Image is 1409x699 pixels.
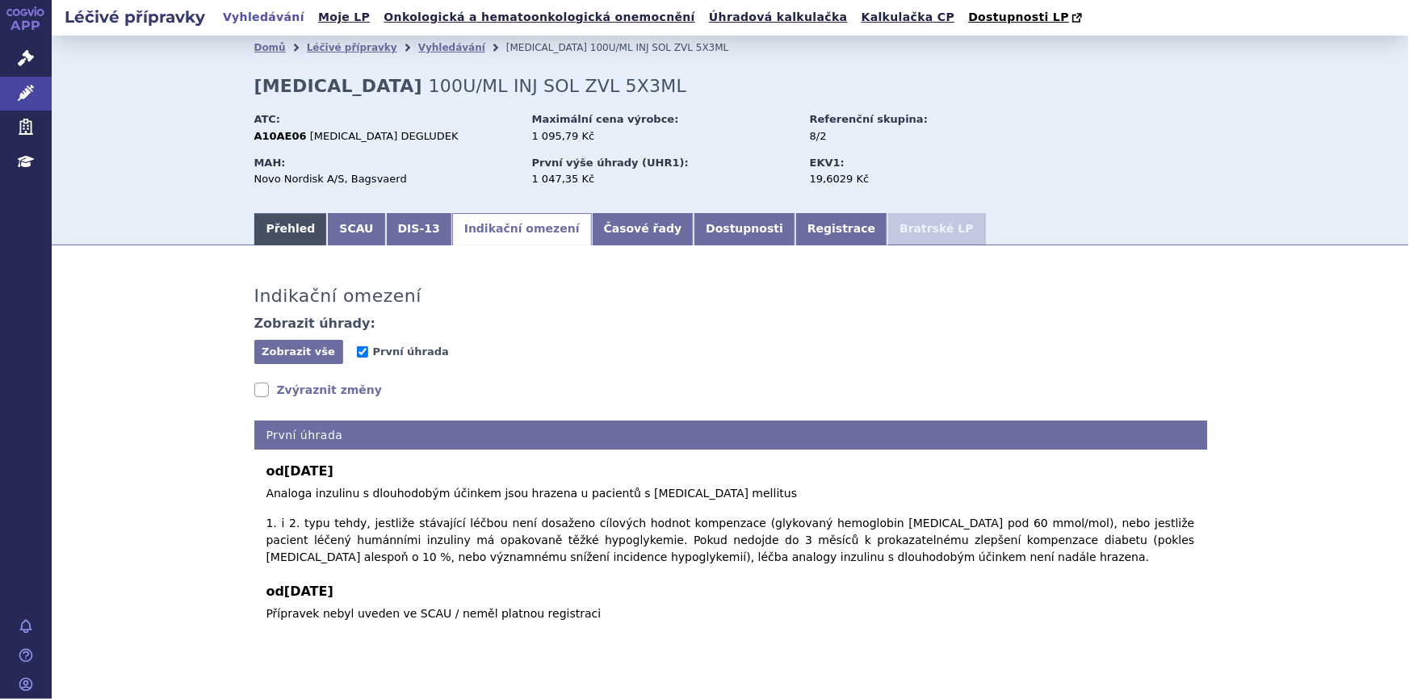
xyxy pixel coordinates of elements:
[284,584,333,599] span: [DATE]
[357,346,368,358] input: První úhrada
[254,382,383,398] a: Zvýraznit změny
[810,113,928,125] strong: Referenční skupina:
[810,172,992,186] div: 19,6029 Kč
[254,172,517,186] div: Novo Nordisk A/S, Bagsvaerd
[506,42,587,53] span: [MEDICAL_DATA]
[452,213,592,245] a: Indikační omezení
[386,213,452,245] a: DIS-13
[795,213,887,245] a: Registrace
[532,129,795,144] div: 1 095,79 Kč
[254,42,286,53] a: Domů
[592,213,694,245] a: Časové řady
[266,462,1195,481] b: od
[379,6,700,28] a: Onkologická a hematoonkologická onemocnění
[810,157,845,169] strong: EKV1:
[857,6,960,28] a: Kalkulačka CP
[532,113,679,125] strong: Maximální cena výrobce:
[418,42,485,53] a: Vyhledávání
[968,10,1069,23] span: Dostupnosti LP
[266,485,1195,566] p: Analoga inzulinu s dlouhodobým účinkem jsou hrazena u pacientů s [MEDICAL_DATA] mellitus 1. i 2. ...
[254,157,286,169] strong: MAH:
[266,582,1195,601] b: od
[429,76,686,96] span: 100U/ML INJ SOL ZVL 5X3ML
[307,42,397,53] a: Léčivé přípravky
[266,605,1195,622] p: Přípravek nebyl uveden ve SCAU / neměl platnou registraci
[963,6,1090,29] a: Dostupnosti LP
[254,113,281,125] strong: ATC:
[218,6,309,28] a: Vyhledávání
[254,213,328,245] a: Přehled
[262,345,335,358] span: Zobrazit vše
[310,130,459,142] span: [MEDICAL_DATA] DEGLUDEK
[532,172,795,186] div: 1 047,35 Kč
[254,76,422,96] strong: [MEDICAL_DATA]
[590,42,728,53] span: 100U/ML INJ SOL ZVL 5X3ML
[284,463,333,479] span: [DATE]
[254,316,376,332] h4: Zobrazit úhrady:
[810,129,992,144] div: 8/2
[694,213,795,245] a: Dostupnosti
[373,345,449,358] span: První úhrada
[254,130,307,142] strong: A10AE06
[532,157,689,169] strong: První výše úhrady (UHR1):
[254,286,422,307] h3: Indikační omezení
[313,6,375,28] a: Moje LP
[704,6,853,28] a: Úhradová kalkulačka
[327,213,385,245] a: SCAU
[52,6,218,28] h2: Léčivé přípravky
[254,340,343,364] button: Zobrazit vše
[254,421,1207,450] h4: První úhrada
